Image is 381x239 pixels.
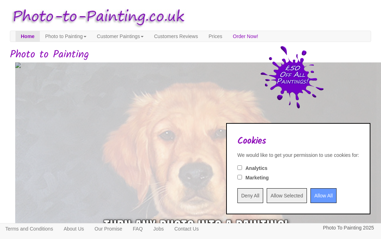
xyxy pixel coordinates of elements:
[89,223,128,234] a: Our Promise
[148,223,169,234] a: Jobs
[128,223,148,234] a: FAQ
[246,174,269,181] label: Marketing
[203,31,228,42] a: Prices
[149,31,203,42] a: Customers Reviews
[10,49,371,61] h1: Photo to Painting
[92,31,149,42] a: Customer Paintings
[237,188,263,203] input: Deny All
[260,46,324,109] img: 50 pound price drop
[323,223,374,232] p: Photo To Painting 2025
[228,31,264,42] a: Order Now!
[58,223,89,234] a: About Us
[267,188,307,203] input: Allow Selected
[310,188,337,203] input: Allow All
[6,4,187,31] img: Photo to Painting
[16,31,40,42] a: Home
[237,152,359,159] div: We would like to get your permission to use cookies for:
[40,31,92,42] a: Photo to Painting
[169,223,204,234] a: Contact Us
[237,136,359,146] h2: Cookies
[246,165,267,172] label: Analytics
[104,216,288,237] div: Turn any photo into a painting!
